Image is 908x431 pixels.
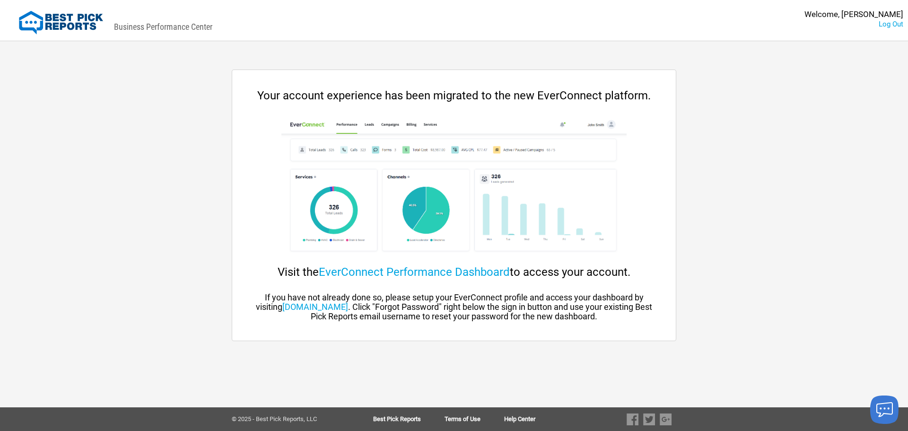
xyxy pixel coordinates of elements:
img: cp-dashboard.png [281,116,626,258]
img: Best Pick Reports Logo [19,11,103,35]
a: Best Pick Reports [373,416,445,422]
div: Your account experience has been migrated to the new EverConnect platform. [251,89,657,102]
a: Help Center [504,416,535,422]
div: Welcome, [PERSON_NAME] [804,9,903,19]
a: Log Out [879,20,903,28]
a: Terms of Use [445,416,504,422]
button: Launch chat [870,396,899,424]
a: [DOMAIN_NAME] [282,302,348,312]
div: Visit the to access your account. [251,265,657,279]
a: EverConnect Performance Dashboard [319,265,510,279]
div: © 2025 - Best Pick Reports, LLC [232,416,343,422]
div: If you have not already done so, please setup your EverConnect profile and access your dashboard ... [251,293,657,321]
